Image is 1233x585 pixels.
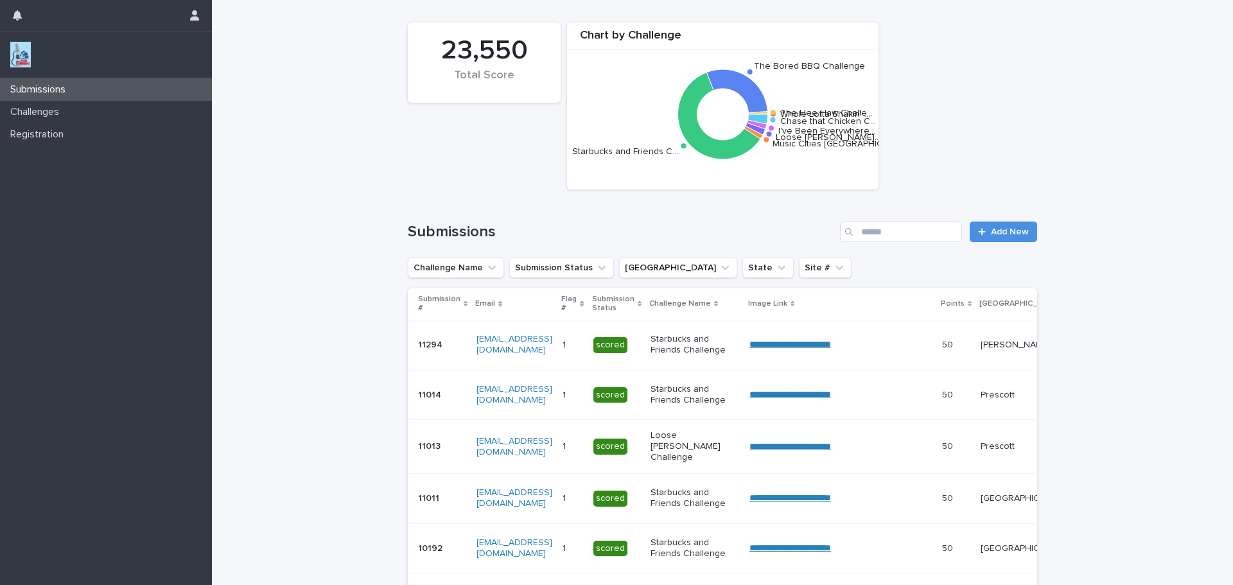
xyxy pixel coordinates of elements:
[649,297,711,311] p: Challenge Name
[475,297,495,311] p: Email
[780,116,876,125] text: Chase that Chicken C…
[991,227,1029,236] span: Add New
[418,292,460,316] p: Submission #
[567,29,879,50] div: Chart by Challenge
[563,491,568,504] p: 1
[981,543,1069,554] p: [GEOGRAPHIC_DATA]
[563,387,568,401] p: 1
[5,83,76,96] p: Submissions
[430,35,539,67] div: 23,550
[942,387,956,401] p: 50
[5,106,69,118] p: Challenges
[748,297,787,311] p: Image Link
[970,222,1037,242] a: Add New
[418,337,445,351] p: 11294
[563,541,568,554] p: 1
[773,139,913,148] text: Music Cities [GEOGRAPHIC_DATA]
[563,337,568,351] p: 1
[563,439,568,452] p: 1
[942,491,956,504] p: 50
[477,335,552,354] a: [EMAIL_ADDRESS][DOMAIN_NAME]
[477,385,552,405] a: [EMAIL_ADDRESS][DOMAIN_NAME]
[651,430,739,462] p: Loose [PERSON_NAME] Challenge
[979,297,1060,311] p: [GEOGRAPHIC_DATA]
[941,297,965,311] p: Points
[651,537,739,559] p: Starbucks and Friends Challenge
[593,541,627,557] div: scored
[981,390,1069,401] p: Prescott
[780,108,873,117] text: The Hee Haw Challe…
[651,487,739,509] p: Starbucks and Friends Challenge
[5,128,74,141] p: Registration
[981,441,1069,452] p: Prescott
[418,387,444,401] p: 11014
[430,69,539,96] div: Total Score
[593,387,627,403] div: scored
[418,491,442,504] p: 11011
[778,126,875,135] text: I've Been Everywhere…
[593,491,627,507] div: scored
[477,437,552,457] a: [EMAIL_ADDRESS][DOMAIN_NAME]
[593,439,627,455] div: scored
[561,292,577,316] p: Flag #
[408,223,835,241] h1: Submissions
[408,258,504,278] button: Challenge Name
[477,538,552,558] a: [EMAIL_ADDRESS][DOMAIN_NAME]
[418,439,443,452] p: 11013
[776,133,880,142] text: Loose [PERSON_NAME]…
[651,334,739,356] p: Starbucks and Friends Challenge
[742,258,794,278] button: State
[651,384,739,406] p: Starbucks and Friends Challenge
[754,62,865,71] text: The Bored BBQ Challenge
[619,258,737,278] button: Closest City
[981,340,1069,351] p: [PERSON_NAME]
[942,439,956,452] p: 50
[593,337,627,353] div: scored
[840,222,962,242] input: Search
[10,42,31,67] img: jxsLJbdS1eYBI7rVAS4p
[477,488,552,508] a: [EMAIL_ADDRESS][DOMAIN_NAME]
[572,146,678,155] text: Starbucks and Friends C…
[418,541,445,554] p: 10192
[799,258,852,278] button: Site #
[509,258,614,278] button: Submission Status
[981,493,1069,504] p: [GEOGRAPHIC_DATA]
[592,292,634,316] p: Submission Status
[942,541,956,554] p: 50
[942,337,956,351] p: 50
